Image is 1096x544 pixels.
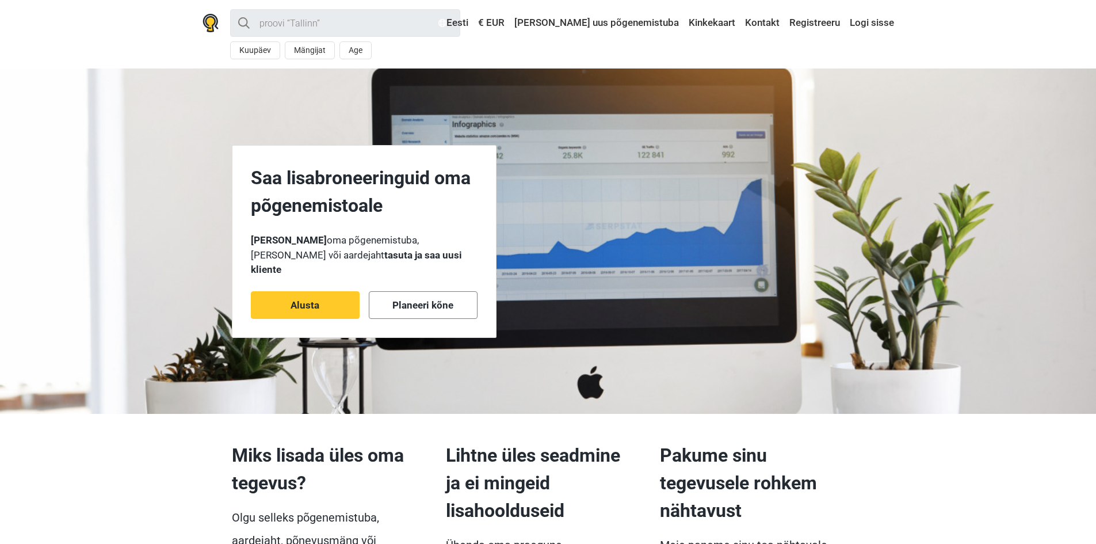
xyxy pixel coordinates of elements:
[436,13,471,33] a: Eesti
[660,442,851,524] p: Pakume sinu tegevusele rohkem nähtavust
[742,13,782,33] a: Kontakt
[251,234,327,246] strong: [PERSON_NAME]
[251,291,360,319] a: Alusta
[369,291,478,319] a: Planeeri kõne
[285,41,335,59] button: Mängijat
[511,13,682,33] a: [PERSON_NAME] uus põgenemistuba
[446,442,637,524] p: Lihtne üles seadmine ja ei mingeid lisahoolduseid
[438,19,446,27] img: Eesti
[686,13,738,33] a: Kinkekaart
[230,9,460,37] input: proovi “Tallinn”
[475,13,507,33] a: € EUR
[339,41,372,59] button: Age
[203,14,219,32] img: Nowescape logo
[847,13,894,33] a: Logi sisse
[251,233,478,277] p: oma põgenemistuba, [PERSON_NAME] või aardejaht
[230,41,280,59] button: Kuupäev
[232,442,423,497] p: Miks lisada üles oma tegevus?
[786,13,843,33] a: Registreeru
[251,164,478,219] p: Saa lisabroneeringuid oma põgenemistoale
